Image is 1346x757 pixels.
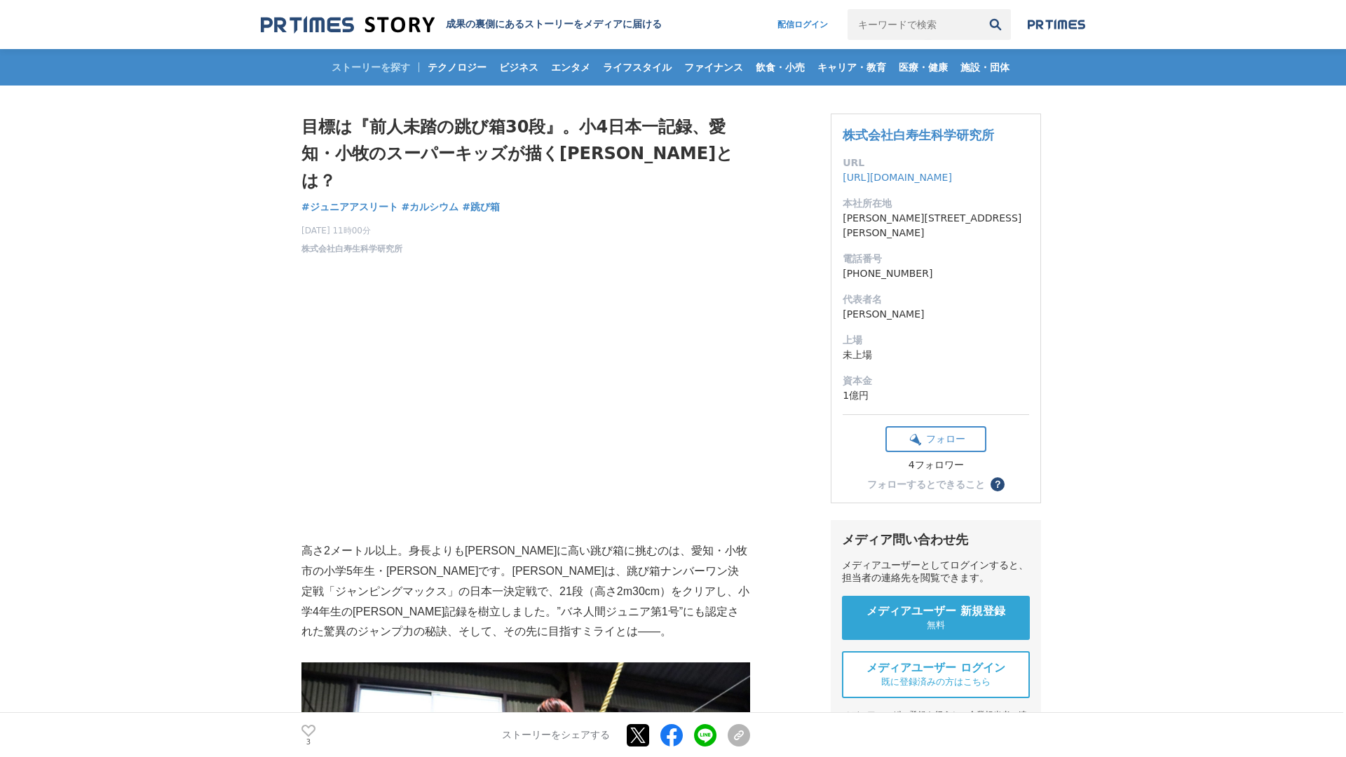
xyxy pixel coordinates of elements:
span: [DATE] 11時00分 [301,224,402,237]
button: 検索 [980,9,1011,40]
span: #跳び箱 [462,200,500,213]
dd: 1億円 [843,388,1029,403]
a: 株式会社白寿生科学研究所 [301,243,402,255]
dt: URL [843,156,1029,170]
div: メディアユーザーとしてログインすると、担当者の連絡先を閲覧できます。 [842,559,1030,585]
h1: 目標は『前人未踏の跳び箱30段』。小4日本一記録、愛知・小牧のスーパーキッズが描く[PERSON_NAME]とは？ [301,114,750,194]
dd: [PERSON_NAME][STREET_ADDRESS][PERSON_NAME] [843,211,1029,240]
span: #カルシウム [402,200,459,213]
a: 飲食・小売 [750,49,810,86]
span: 既に登録済みの方はこちら [881,676,991,688]
a: メディアユーザー 新規登録 無料 [842,596,1030,640]
a: 配信ログイン [763,9,842,40]
dt: 上場 [843,333,1029,348]
dd: [PHONE_NUMBER] [843,266,1029,281]
span: 無料 [927,619,945,632]
dt: 本社所在地 [843,196,1029,211]
a: 医療・健康 [893,49,953,86]
dt: 資本金 [843,374,1029,388]
a: テクノロジー [422,49,492,86]
dd: [PERSON_NAME] [843,307,1029,322]
button: ？ [991,477,1005,491]
span: 医療・健康 [893,61,953,74]
a: #ジュニアアスリート [301,200,398,214]
span: ビジネス [494,61,544,74]
span: メディアユーザー 新規登録 [866,604,1005,619]
div: 4フォロワー [885,459,986,472]
a: ビジネス [494,49,544,86]
a: ファイナンス [679,49,749,86]
div: フォローするとできること [867,479,985,489]
a: 成果の裏側にあるストーリーをメディアに届ける 成果の裏側にあるストーリーをメディアに届ける [261,15,662,34]
a: キャリア・教育 [812,49,892,86]
a: #カルシウム [402,200,459,214]
p: ストーリーをシェアする [502,729,610,742]
span: エンタメ [545,61,596,74]
dt: 電話番号 [843,252,1029,266]
a: [URL][DOMAIN_NAME] [843,172,952,183]
div: メディア問い合わせ先 [842,531,1030,548]
span: ？ [993,479,1002,489]
span: 施設・団体 [955,61,1015,74]
a: 施設・団体 [955,49,1015,86]
span: キャリア・教育 [812,61,892,74]
a: ライフスタイル [597,49,677,86]
img: 成果の裏側にあるストーリーをメディアに届ける [261,15,435,34]
dd: 未上場 [843,348,1029,362]
p: 3 [301,738,315,745]
input: キーワードで検索 [848,9,980,40]
a: #跳び箱 [462,200,500,214]
a: メディアユーザー ログイン 既に登録済みの方はこちら [842,651,1030,698]
img: prtimes [1028,19,1085,30]
button: フォロー [885,426,986,452]
span: ファイナンス [679,61,749,74]
span: ライフスタイル [597,61,677,74]
a: エンタメ [545,49,596,86]
span: テクノロジー [422,61,492,74]
span: #ジュニアアスリート [301,200,398,213]
p: 高さ2メートル以上。身長よりも[PERSON_NAME]に高い跳び箱に挑むのは、愛知・小牧市の小学5年生・[PERSON_NAME]です。[PERSON_NAME]は、跳び箱ナンバーワン決定戦「... [301,541,750,642]
span: 飲食・小売 [750,61,810,74]
span: メディアユーザー ログイン [866,661,1005,676]
a: 株式会社白寿生科学研究所 [843,128,994,142]
h2: 成果の裏側にあるストーリーをメディアに届ける [446,18,662,31]
dt: 代表者名 [843,292,1029,307]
